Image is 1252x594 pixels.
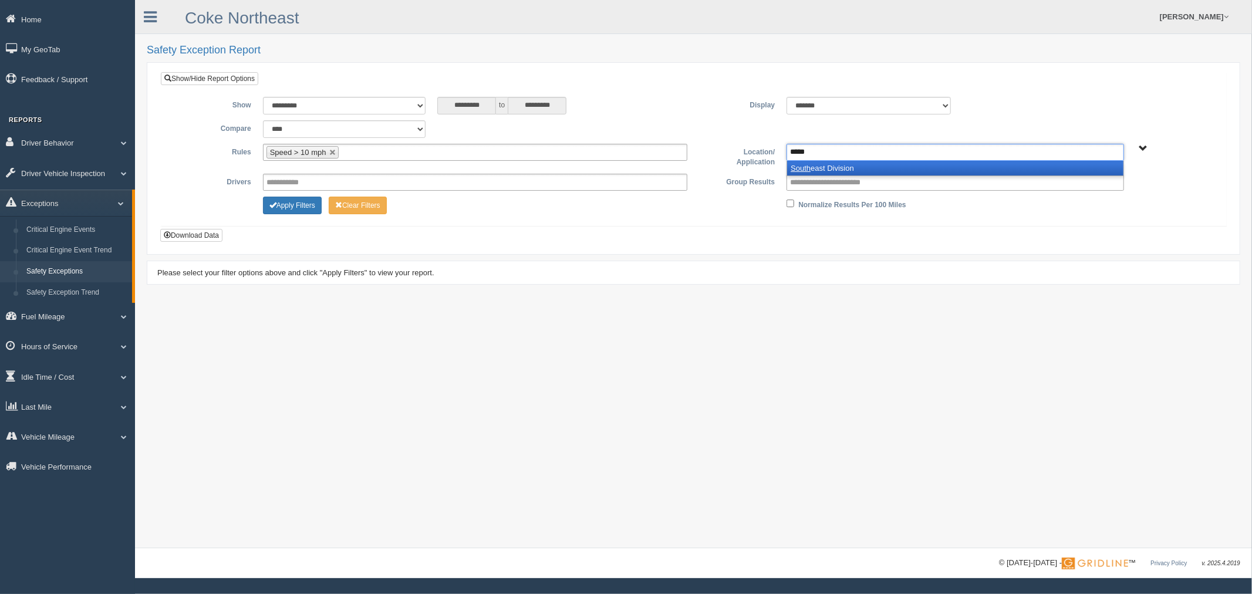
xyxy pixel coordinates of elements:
a: Critical Engine Event Trend [21,240,132,261]
label: Group Results [693,174,781,188]
button: Change Filter Options [329,197,387,214]
span: Speed > 10 mph [270,148,326,157]
label: Rules [170,144,257,158]
a: Privacy Policy [1150,560,1187,566]
label: Display [693,97,781,111]
a: Safety Exceptions [21,261,132,282]
label: Compare [170,120,257,134]
label: Normalize Results Per 100 Miles [798,197,906,211]
label: Drivers [170,174,257,188]
span: Please select your filter options above and click "Apply Filters" to view your report. [157,268,434,277]
a: Show/Hide Report Options [161,72,258,85]
li: east Division [787,161,1123,176]
span: v. 2025.4.2019 [1202,560,1240,566]
div: © [DATE]-[DATE] - ™ [999,557,1240,569]
a: Coke Northeast [185,9,299,27]
h2: Safety Exception Report [147,45,1240,56]
span: to [496,97,508,114]
em: South [791,164,811,173]
button: Download Data [160,229,222,242]
img: Gridline [1062,558,1128,569]
a: Critical Engine Events [21,220,132,241]
button: Change Filter Options [263,197,322,214]
label: Location/ Application [693,144,781,168]
a: Safety Exception Trend [21,282,132,303]
label: Show [170,97,257,111]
